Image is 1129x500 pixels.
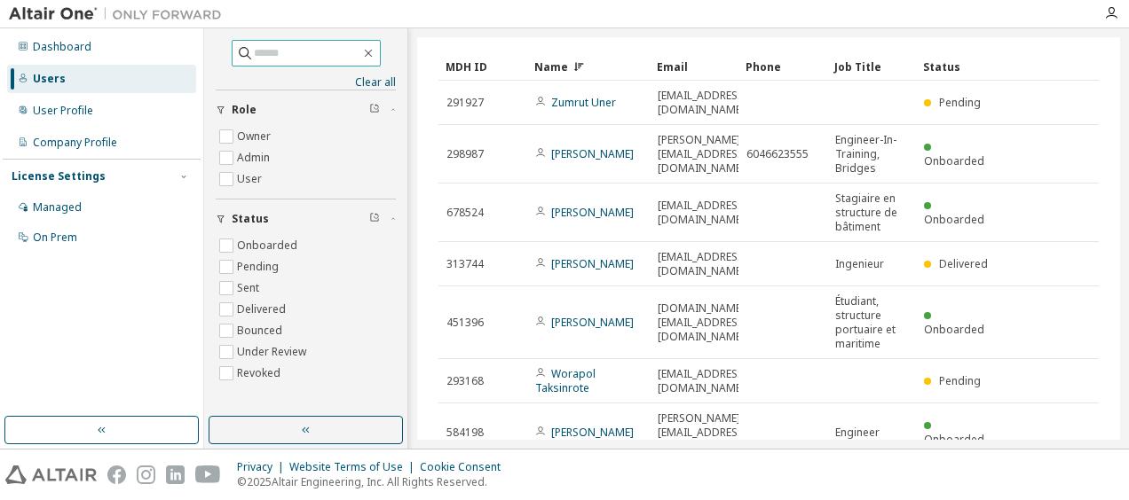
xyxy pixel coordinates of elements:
[834,52,909,81] div: Job Title
[446,206,484,220] span: 678524
[939,373,981,388] span: Pending
[551,256,634,271] a: [PERSON_NAME]
[107,465,126,484] img: facebook.svg
[534,52,643,81] div: Name
[369,103,380,117] span: Clear filter
[446,147,484,161] span: 298987
[33,72,66,86] div: Users
[237,363,284,384] label: Revoked
[835,133,908,176] span: Engineer-In-Training, Bridges
[658,133,747,176] span: [PERSON_NAME][EMAIL_ADDRESS][DOMAIN_NAME]
[446,316,484,330] span: 451396
[835,294,908,351] span: Étudiant, structure portuaire et maritime
[237,256,282,277] label: Pending
[924,153,984,168] span: Onboarded
[924,322,984,337] span: Onboarded
[924,432,984,447] span: Onboarded
[446,96,484,110] span: 291927
[232,212,269,226] span: Status
[237,126,274,147] label: Owner
[33,136,117,150] div: Company Profile
[237,235,301,256] label: Onboarded
[33,104,93,118] div: User Profile
[216,75,396,90] a: Clear all
[835,191,908,234] span: Stagiaire en structure de bâtiment
[237,341,310,363] label: Under Review
[658,250,747,278] span: [EMAIL_ADDRESS][DOMAIN_NAME]
[289,460,420,474] div: Website Terms of Use
[237,147,273,168] label: Admin
[658,301,747,344] span: [DOMAIN_NAME][EMAIL_ADDRESS][DOMAIN_NAME]
[446,374,484,388] span: 293168
[551,205,634,220] a: [PERSON_NAME]
[237,474,511,489] p: © 2025 Altair Engineering, Inc. All Rights Reserved.
[939,95,981,110] span: Pending
[446,52,520,81] div: MDH ID
[12,169,106,184] div: License Settings
[237,168,265,190] label: User
[551,425,634,440] a: [PERSON_NAME]
[446,257,484,271] span: 313744
[446,426,484,440] span: 584198
[369,212,380,226] span: Clear filter
[551,146,634,161] a: [PERSON_NAME]
[923,52,998,81] div: Status
[746,52,820,81] div: Phone
[658,411,747,454] span: [PERSON_NAME][EMAIL_ADDRESS][DOMAIN_NAME]
[237,320,286,341] label: Bounced
[835,426,880,440] span: Engineer
[166,465,185,484] img: linkedin.svg
[658,367,747,395] span: [EMAIL_ADDRESS][DOMAIN_NAME]
[216,90,396,129] button: Role
[9,5,231,23] img: Altair One
[657,52,731,81] div: Email
[746,147,809,161] span: 6046623555
[195,465,221,484] img: youtube.svg
[216,199,396,238] button: Status
[33,40,91,54] div: Dashboard
[232,103,257,117] span: Role
[835,257,884,271] span: Ingenieur
[658,89,747,117] span: [EMAIL_ADDRESS][DOMAIN_NAME]
[33,200,82,215] div: Managed
[237,277,263,299] label: Sent
[658,199,747,227] span: [EMAIL_ADDRESS][DOMAIN_NAME]
[5,465,97,484] img: altair_logo.svg
[551,315,634,330] a: [PERSON_NAME]
[939,256,988,271] span: Delivered
[33,230,77,245] div: On Prem
[237,460,289,474] div: Privacy
[535,366,596,395] a: Worapol Taksinrote
[237,299,289,320] label: Delivered
[420,460,511,474] div: Cookie Consent
[551,95,616,110] a: Zumrut Uner
[137,465,155,484] img: instagram.svg
[924,212,984,227] span: Onboarded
